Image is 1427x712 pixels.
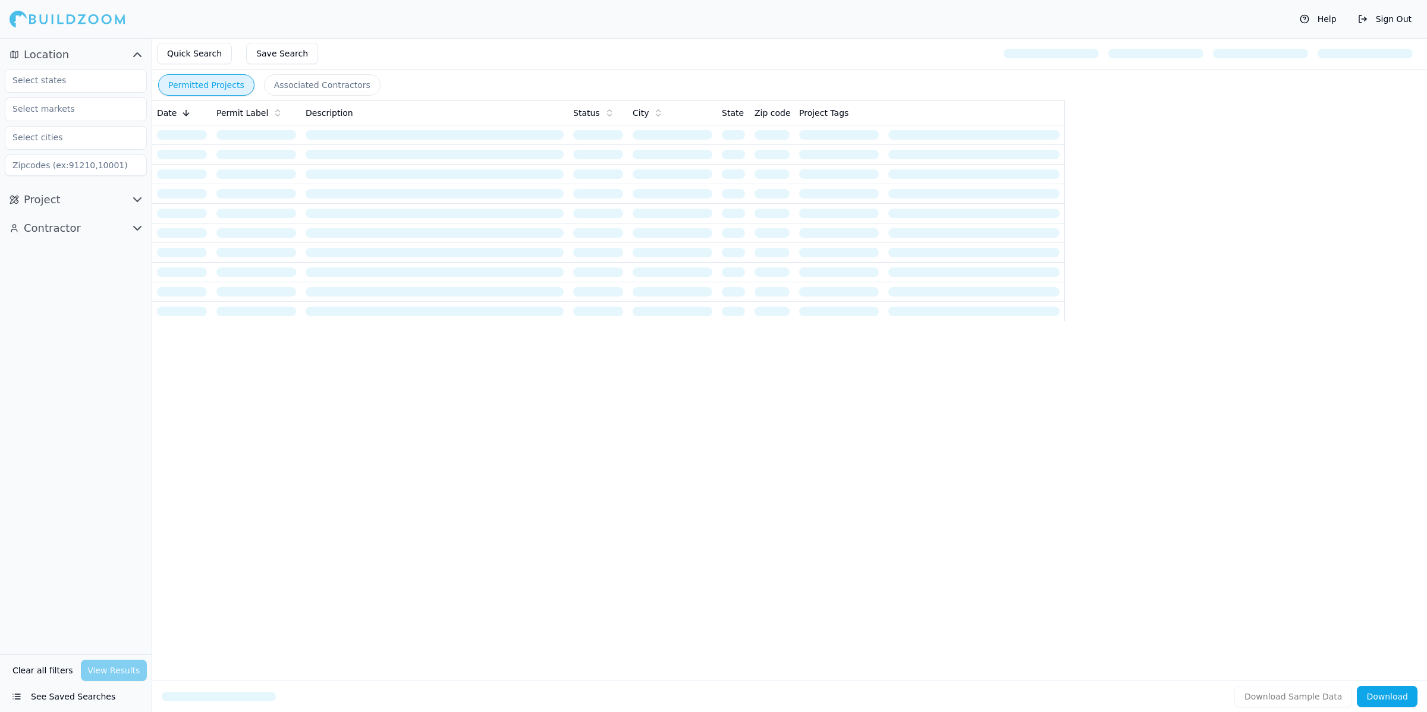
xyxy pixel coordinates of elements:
[5,98,131,119] input: Select markets
[5,70,131,91] input: Select states
[246,43,318,64] button: Save Search
[799,107,848,119] span: Project Tags
[24,46,69,63] span: Location
[5,155,147,176] input: Zipcodes (ex:91210,10001)
[1357,686,1417,707] button: Download
[5,127,131,148] input: Select cities
[264,74,381,96] button: Associated Contractors
[755,107,791,119] span: Zip code
[573,107,600,119] span: Status
[5,45,147,64] button: Location
[1294,10,1343,29] button: Help
[10,660,76,681] button: Clear all filters
[5,686,147,707] button: See Saved Searches
[158,74,254,96] button: Permitted Projects
[306,107,353,119] span: Description
[722,107,744,119] span: State
[5,190,147,209] button: Project
[633,107,649,119] span: City
[24,220,81,237] span: Contractor
[216,107,268,119] span: Permit Label
[157,43,232,64] button: Quick Search
[5,219,147,238] button: Contractor
[157,107,177,119] span: Date
[24,191,61,208] span: Project
[1352,10,1417,29] button: Sign Out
